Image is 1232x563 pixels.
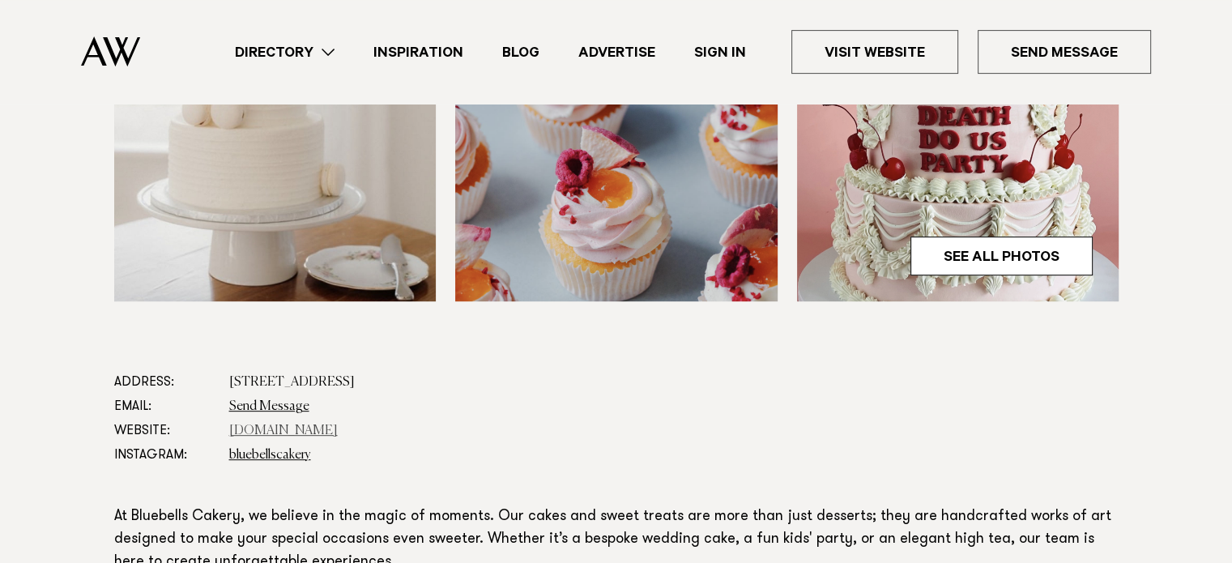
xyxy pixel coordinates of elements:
dt: Instagram: [114,443,216,467]
a: Directory [215,41,354,63]
a: Sign In [675,41,765,63]
a: [DOMAIN_NAME] [229,424,338,437]
dt: Website: [114,419,216,443]
a: See All Photos [910,237,1093,275]
a: bluebellscakery [229,449,311,462]
dt: Address: [114,370,216,395]
img: Auckland Weddings Logo [81,36,140,66]
a: Blog [483,41,559,63]
a: Inspiration [354,41,483,63]
a: Advertise [559,41,675,63]
dt: Email: [114,395,216,419]
a: Send Message [978,30,1151,74]
a: Send Message [229,400,309,413]
dd: [STREET_ADDRESS] [229,370,1119,395]
a: Visit Website [791,30,958,74]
